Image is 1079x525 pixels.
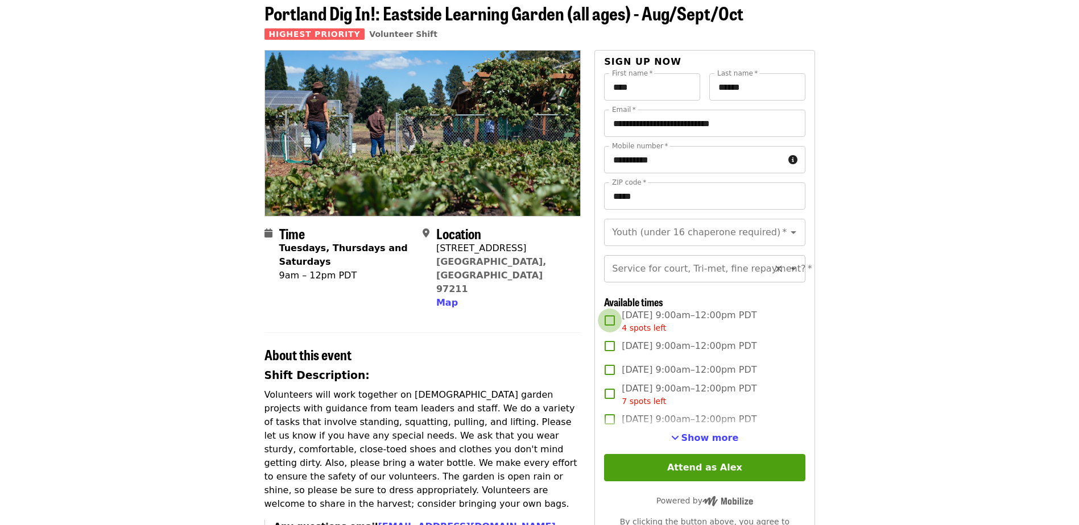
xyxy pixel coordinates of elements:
button: Map [436,296,458,310]
label: Last name [717,70,758,77]
input: Last name [709,73,805,101]
span: Available times [604,294,663,309]
input: Mobile number [604,146,783,173]
span: [DATE] 9:00am–12:00pm PDT [622,339,756,353]
span: Map [436,297,458,308]
strong: Tuesdays, Thursdays and Saturdays [279,243,408,267]
span: Sign up now [604,56,681,67]
p: Volunteers will work together on [DEMOGRAPHIC_DATA] garden projects with guidance from team leade... [264,388,581,511]
i: map-marker-alt icon [423,228,429,239]
a: Volunteer Shift [369,30,437,39]
span: Highest Priority [264,28,365,40]
strong: Shift Description: [264,369,370,381]
img: Portland Dig In!: Eastside Learning Garden (all ages) - Aug/Sept/Oct organized by Oregon Food Bank [265,51,581,215]
span: Powered by [656,496,753,505]
span: [DATE] 9:00am–12:00pm PDT [622,309,756,334]
input: Email [604,110,805,137]
span: [DATE] 9:00am–12:00pm PDT [622,413,756,426]
span: Location [436,223,481,243]
span: 4 spots left [622,323,666,332]
label: Mobile number [612,143,668,149]
span: Show more [681,432,739,443]
span: 7 spots left [622,397,666,406]
label: ZIP code [612,179,646,186]
button: Clear [771,261,787,277]
span: [DATE] 9:00am–12:00pm PDT [622,363,756,377]
label: Email [612,106,636,113]
i: calendar icon [264,228,272,239]
button: See more timeslots [671,431,739,445]
span: [DATE] 9:00am–12:00pm PDT [622,382,756,407]
img: Powered by Mobilize [702,496,753,506]
button: Open [786,224,801,240]
span: About this event [264,344,352,364]
label: First name [612,70,653,77]
button: Open [786,261,801,277]
a: [GEOGRAPHIC_DATA], [GEOGRAPHIC_DATA] 97211 [436,256,547,294]
i: circle-info icon [788,155,797,165]
div: [STREET_ADDRESS] [436,241,572,255]
input: First name [604,73,700,101]
span: Time [279,223,305,243]
input: ZIP code [604,182,805,210]
button: Attend as Alex [604,454,805,481]
div: 9am – 12pm PDT [279,269,414,282]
